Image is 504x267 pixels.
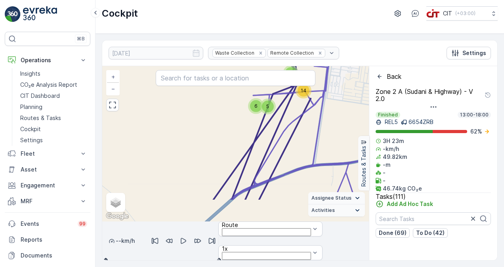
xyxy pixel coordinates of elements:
[5,52,90,68] button: Operations
[107,83,119,95] a: Zoom Out
[383,177,386,185] p: -
[5,146,90,162] button: Fleet
[104,211,130,221] img: Google
[21,150,74,158] p: Fleet
[79,221,86,227] p: 99
[21,252,87,259] p: Documents
[376,88,483,102] p: Zone 2 A (Sudani & Highway) - V 2.0
[156,70,316,86] input: Search for tasks or a location
[5,232,90,248] a: Reports
[266,103,269,109] span: 5
[254,103,258,109] span: 6
[376,212,491,225] input: Search Tasks
[5,177,90,193] button: Engagement
[248,98,264,114] div: 6
[222,222,311,228] div: Route
[21,236,87,244] p: Reports
[17,101,90,113] a: Planning
[20,114,61,122] p: Routes & Tasks
[20,81,77,89] p: CO₂e Analysis Report
[107,71,119,83] a: Zoom In
[17,79,90,90] a: CO₂e Analysis Report
[377,112,399,118] p: Finished
[111,85,115,92] span: −
[311,195,351,201] span: Assignee Status
[111,73,115,80] span: +
[20,136,43,144] p: Settings
[222,246,311,252] div: 1x
[459,112,489,118] p: 13:00-18:00
[416,229,445,237] p: To Do (42)
[102,7,138,20] p: Cockpit
[17,124,90,135] a: Cockpit
[308,192,365,204] summary: Assignee Status
[20,70,40,78] p: Insights
[383,137,404,145] p: 3H 23m
[21,56,74,64] p: Operations
[20,125,41,133] p: Cockpit
[17,90,90,101] a: CIT Dashboard
[20,103,42,111] p: Planning
[301,88,306,93] span: 14
[376,200,433,208] a: Add Ad Hoc Task
[21,181,74,189] p: Engagement
[116,237,135,245] p: -- km/h
[383,153,407,161] p: 49.82km
[17,135,90,146] a: Settings
[462,49,486,57] p: Settings
[5,193,90,209] button: MRF
[376,193,491,200] p: Tasks ( 111 )
[383,169,386,177] p: -
[21,220,73,228] p: Events
[107,194,124,211] a: Layers
[104,211,130,221] a: Open this area in Google Maps (opens a new window)
[376,72,401,80] a: Back
[20,92,60,100] p: CIT Dashboard
[409,118,433,126] p: 6654ZRB
[426,6,498,21] button: CIT(+03:00)
[383,145,399,153] p: -km/h
[17,68,90,79] a: Insights
[379,229,407,237] p: Done (69)
[77,36,85,42] p: ⌘B
[109,47,203,59] input: dd/mm/yyyy
[296,83,311,99] div: 14
[470,128,482,135] p: 62 %
[376,228,410,238] button: Done (69)
[5,216,90,232] a: Events99
[387,200,433,208] p: Add Ad Hoc Task
[23,6,57,22] img: logo_light-DOdMpM7g.png
[260,99,276,114] div: 5
[485,92,491,98] div: Help Tooltip Icon
[5,162,90,177] button: Asset
[383,185,422,193] p: 46.74kg CO₂e
[311,207,335,214] span: Activities
[5,248,90,263] a: Documents
[360,146,368,187] p: Routes & Tasks
[308,204,365,217] summary: Activities
[383,161,391,169] p: -m
[17,113,90,124] a: Routes & Tasks
[5,6,21,22] img: logo
[413,228,448,238] button: To Do (42)
[447,47,491,59] button: Settings
[443,10,452,17] p: CIT
[455,10,475,17] p: ( +03:00 )
[426,9,440,18] img: cit-logo_pOk6rL0.png
[383,118,398,126] p: REL5
[21,166,74,174] p: Asset
[21,197,74,205] p: MRF
[387,73,401,80] p: Back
